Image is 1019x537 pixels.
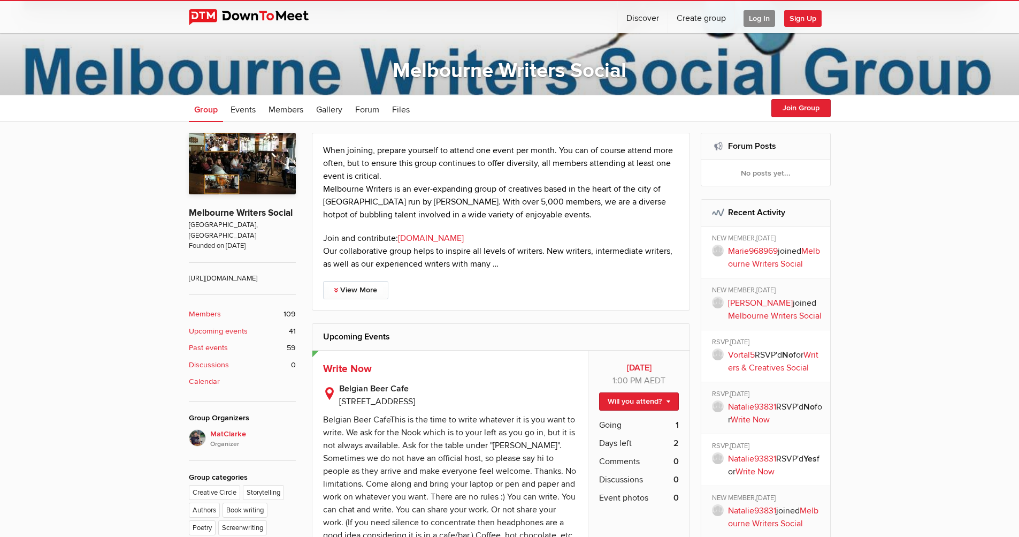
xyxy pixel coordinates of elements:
a: Discover [618,1,668,33]
p: joined [728,504,823,530]
div: NEW MEMBER, [712,494,823,504]
div: No posts yet... [701,160,830,186]
a: Marie968969 [728,246,778,256]
div: NEW MEMBER, [712,286,823,297]
a: Writers & Creatives Social [728,350,818,373]
a: Past events 59 [189,342,296,354]
img: MatClarke [189,429,206,447]
span: 1:00 PM [612,375,642,386]
p: Join and contribute: Our collaborative group helps to inspire all levels of writers. New writers,... [323,232,679,270]
span: [DATE] [730,338,749,346]
span: Australia/Sydney [644,375,665,386]
p: joined [728,297,823,322]
a: Write Now [323,362,372,375]
a: Natalie93831 [728,453,776,464]
a: MatClarkeOrganizer [189,429,296,450]
span: [DATE] [730,442,749,450]
span: Group [194,104,218,115]
b: 0 [673,473,679,486]
span: MatClarke [210,428,296,450]
a: Log In [735,1,784,33]
button: Join Group [771,99,831,117]
a: Forum Posts [728,141,776,152]
a: Files [387,95,415,122]
span: Forum [355,104,379,115]
a: Will you attend? [599,392,679,411]
span: Events [231,104,256,115]
b: Calendar [189,376,220,388]
a: Calendar [189,376,296,388]
b: 1 [676,419,679,432]
a: Members [263,95,309,122]
img: DownToMeet [189,9,325,25]
span: Files [392,104,410,115]
span: 59 [287,342,296,354]
p: RSVP'd for [728,400,823,426]
h2: Recent Activity [712,200,819,225]
a: View More [323,281,388,299]
a: Group [189,95,223,122]
span: Comments [599,455,640,468]
span: Sign Up [784,10,822,27]
a: Members 109 [189,308,296,320]
b: Past events [189,342,228,354]
a: Vortal5 [728,350,755,360]
a: [DOMAIN_NAME] [398,233,464,244]
a: Write Now [735,466,775,477]
a: Natalie93831 [728,505,776,516]
span: [GEOGRAPHIC_DATA], [GEOGRAPHIC_DATA] [189,220,296,241]
p: RSVP'd for [728,349,823,374]
span: Days left [599,437,632,450]
div: NEW MEMBER, [712,234,823,245]
p: When joining, prepare yourself to attend one event per month. You can of course attend more often... [323,144,679,221]
b: 0 [673,491,679,504]
a: Write Now [731,414,770,425]
b: Belgian Beer Cafe [339,382,578,395]
a: Sign Up [784,1,830,33]
b: Discussions [189,359,229,371]
b: 0 [673,455,679,468]
span: [DATE] [730,390,749,398]
b: Upcoming events [189,326,248,337]
p: RSVP'd for [728,452,823,478]
a: Gallery [311,95,348,122]
p: joined [728,245,823,270]
a: Melbourne Writers Social [728,505,818,529]
div: RSVP, [712,442,823,452]
a: Natalie93831 [728,402,776,412]
span: Event photos [599,491,648,504]
i: Organizer [210,440,296,449]
a: Forum [350,95,385,122]
div: RSVP, [712,390,823,400]
span: [DATE] [756,494,776,502]
span: 0 [291,359,296,371]
a: Discussions 0 [189,359,296,371]
div: Group Organizers [189,412,296,424]
span: Going [599,419,622,432]
h2: Upcoming Events [323,324,679,350]
span: Members [269,104,303,115]
b: 2 [673,437,679,450]
span: Discussions [599,473,643,486]
span: [URL][DOMAIN_NAME] [189,262,296,284]
a: [PERSON_NAME] [728,298,793,308]
div: Group categories [189,472,296,483]
span: [DATE] [756,286,776,294]
span: [STREET_ADDRESS] [339,396,415,407]
b: Yes [803,453,817,464]
b: No [803,402,815,412]
a: Melbourne Writers Social [728,311,822,321]
span: Founded on [DATE] [189,241,296,251]
a: Upcoming events 41 [189,326,296,337]
b: [DATE] [599,361,679,374]
b: Members [189,308,221,320]
a: Melbourne Writers Social [728,246,820,269]
img: Melbourne Writers Social [189,133,296,194]
div: RSVP, [712,338,823,349]
b: No [782,350,793,360]
span: 41 [289,326,296,337]
span: 109 [284,308,296,320]
a: Create group [668,1,734,33]
a: Events [225,95,261,122]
